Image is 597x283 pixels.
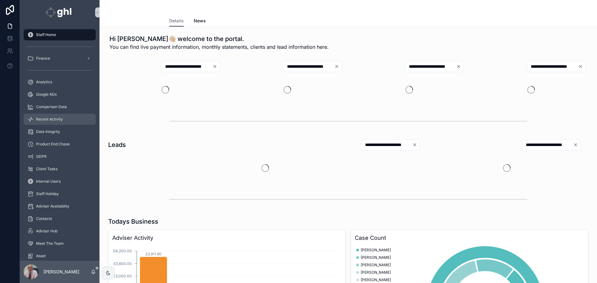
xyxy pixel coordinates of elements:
[20,25,99,261] div: scrollable content
[36,117,63,122] span: Recent Activity
[361,262,391,267] span: [PERSON_NAME]
[578,64,585,69] button: Clear
[169,18,184,24] span: Details
[24,163,96,175] a: Client Tasks
[24,213,96,224] a: Contacts
[46,7,73,17] img: App logo
[24,114,96,125] a: Recent Activity
[24,76,96,88] a: Analytics
[334,64,342,69] button: Clear
[109,34,329,43] h1: Hi [PERSON_NAME]👋🏼 welcome to the portal.
[169,15,184,27] a: Details
[36,253,46,258] span: Asset
[24,126,96,137] a: Data Integrity
[573,142,581,147] button: Clear
[24,238,96,249] a: Meet The Team
[36,154,47,159] span: GDPR
[112,234,342,242] h3: Adviser Activity
[24,176,96,187] a: Internal Users
[361,248,391,253] span: [PERSON_NAME]
[24,250,96,262] a: Asset
[109,43,329,51] span: You can find live payment information, monthly statements, clients and lead information here.
[36,56,50,61] span: Finance
[36,241,64,246] span: Meet The Team
[212,64,220,69] button: Clear
[36,216,52,221] span: Contacts
[24,188,96,199] a: Staff Holiday
[361,277,391,282] span: [PERSON_NAME]
[24,101,96,112] a: Comparison Data
[36,167,58,171] span: Client Tasks
[361,270,391,275] span: [PERSON_NAME]
[113,261,132,266] tspan: £3,600.00
[44,269,79,275] p: [PERSON_NAME]
[36,92,57,97] span: Google ADs
[108,217,158,226] h1: Todays Business
[36,229,58,234] span: Adviser Hub
[24,29,96,40] a: Staff Home
[36,142,70,147] span: Product End Chase
[113,274,132,278] tspan: £3,000.00
[36,80,52,84] span: Analytics
[36,179,61,184] span: Internal Users
[36,204,69,209] span: Adviser Availability
[194,18,206,24] span: News
[361,255,391,260] span: [PERSON_NAME]
[108,140,126,149] h1: Leads
[355,234,584,242] h3: Case Count
[36,32,56,37] span: Staff Home
[36,104,67,109] span: Comparison Data
[36,191,59,196] span: Staff Holiday
[412,142,420,147] button: Clear
[24,226,96,237] a: Adviser Hub
[24,89,96,100] a: Google ADs
[24,151,96,162] a: GDPR
[24,139,96,150] a: Product End Chase
[194,15,206,28] a: News
[113,249,132,253] tspan: £4,200.00
[146,252,162,256] tspan: £3,911.80
[24,53,96,64] a: Finance
[24,201,96,212] a: Adviser Availability
[456,64,464,69] button: Clear
[36,129,60,134] span: Data Integrity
